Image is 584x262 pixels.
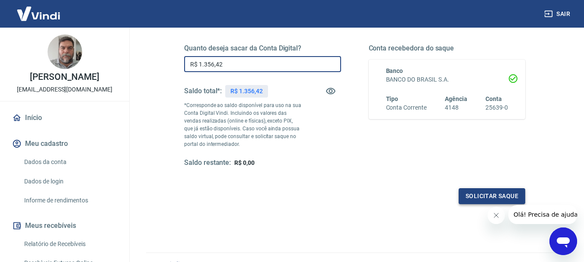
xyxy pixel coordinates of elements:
h5: Conta recebedora do saque [369,44,526,53]
iframe: Botão para abrir a janela de mensagens [549,227,577,255]
h5: Saldo restante: [184,158,231,167]
p: R$ 1.356,42 [230,87,262,96]
iframe: Mensagem da empresa [508,205,577,224]
span: Agência [445,95,467,102]
button: Sair [543,6,574,22]
a: Dados da conta [21,153,119,171]
img: 30fc38b3-384d-4dd8-b825-28d6c45d58f5.jpeg [48,35,82,69]
h5: Saldo total*: [184,87,222,95]
span: R$ 0,00 [234,159,255,166]
span: Tipo [386,95,399,102]
p: *Corresponde ao saldo disponível para uso na sua Conta Digital Vindi. Incluindo os valores das ve... [184,101,302,148]
span: Olá! Precisa de ajuda? [5,6,73,13]
button: Meus recebíveis [10,216,119,235]
button: Meu cadastro [10,134,119,153]
p: [PERSON_NAME] [30,73,99,82]
h6: 25639-0 [485,103,508,112]
button: Solicitar saque [459,188,525,204]
h6: BANCO DO BRASIL S.A. [386,75,508,84]
a: Dados de login [21,173,119,190]
iframe: Fechar mensagem [488,207,505,224]
a: Início [10,108,119,127]
p: [EMAIL_ADDRESS][DOMAIN_NAME] [17,85,112,94]
img: Vindi [10,0,67,27]
h5: Quanto deseja sacar da Conta Digital? [184,44,341,53]
h6: Conta Corrente [386,103,427,112]
a: Informe de rendimentos [21,192,119,209]
a: Relatório de Recebíveis [21,235,119,253]
h6: 4148 [445,103,467,112]
span: Conta [485,95,502,102]
span: Banco [386,67,403,74]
